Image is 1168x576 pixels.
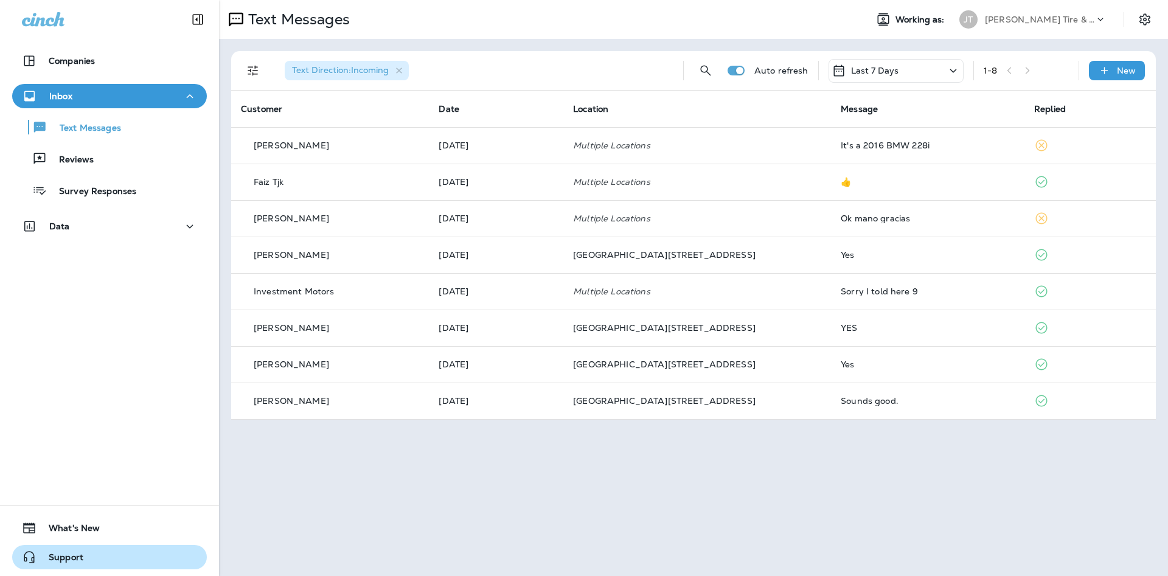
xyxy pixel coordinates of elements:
button: Inbox [12,84,207,108]
p: Sep 14, 2025 12:05 PM [439,141,554,150]
p: [PERSON_NAME] [254,359,329,369]
span: Replied [1034,103,1066,114]
button: Search Messages [693,58,718,83]
button: Data [12,214,207,238]
span: [GEOGRAPHIC_DATA][STREET_ADDRESS] [573,322,756,333]
p: Data [49,221,70,231]
button: What's New [12,516,207,540]
button: Companies [12,49,207,73]
p: Sep 9, 2025 03:26 PM [439,323,554,333]
span: Text Direction : Incoming [292,64,389,75]
p: Sep 11, 2025 11:17 AM [439,213,554,223]
p: Survey Responses [47,186,136,198]
p: Auto refresh [754,66,808,75]
span: Customer [241,103,282,114]
p: [PERSON_NAME] [254,250,329,260]
button: Support [12,545,207,569]
div: Yes [841,250,1015,260]
div: 1 - 8 [984,66,997,75]
button: Filters [241,58,265,83]
div: Sounds good. [841,396,1015,406]
span: Support [36,552,83,567]
p: Last 7 Days [851,66,899,75]
p: Sep 11, 2025 03:48 PM [439,177,554,187]
p: [PERSON_NAME] [254,213,329,223]
p: Faiz Tjk [254,177,283,187]
button: Collapse Sidebar [181,7,215,32]
span: Location [573,103,608,114]
span: Working as: [895,15,947,25]
div: Yes [841,359,1015,369]
div: Sorry I told here 9 [841,286,1015,296]
span: What's New [36,523,100,538]
div: Text Direction:Incoming [285,61,409,80]
p: Sep 9, 2025 10:22 AM [439,396,554,406]
div: JT [959,10,978,29]
p: [PERSON_NAME] [254,141,329,150]
p: Sep 9, 2025 10:49 AM [439,359,554,369]
p: Text Messages [243,10,350,29]
p: Text Messages [47,123,121,134]
p: [PERSON_NAME] [254,396,329,406]
p: [PERSON_NAME] Tire & Auto [985,15,1094,24]
button: Settings [1134,9,1156,30]
p: Inbox [49,91,72,101]
button: Survey Responses [12,178,207,203]
span: [GEOGRAPHIC_DATA][STREET_ADDRESS] [573,359,756,370]
p: Sep 10, 2025 09:33 AM [439,286,554,296]
div: Ok mano gracias [841,213,1015,223]
p: New [1117,66,1136,75]
span: [GEOGRAPHIC_DATA][STREET_ADDRESS] [573,249,756,260]
p: Reviews [47,154,94,166]
p: Companies [49,56,95,66]
button: Reviews [12,146,207,172]
div: It's a 2016 BMW 228i [841,141,1015,150]
span: [GEOGRAPHIC_DATA][STREET_ADDRESS] [573,395,756,406]
p: Multiple Locations [573,213,821,223]
div: YES [841,323,1015,333]
p: [PERSON_NAME] [254,323,329,333]
span: Message [841,103,878,114]
p: Multiple Locations [573,177,821,187]
button: Text Messages [12,114,207,140]
p: Sep 10, 2025 03:09 PM [439,250,554,260]
p: Investment Motors [254,286,334,296]
p: Multiple Locations [573,286,821,296]
span: Date [439,103,459,114]
div: 👍 [841,177,1015,187]
p: Multiple Locations [573,141,821,150]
